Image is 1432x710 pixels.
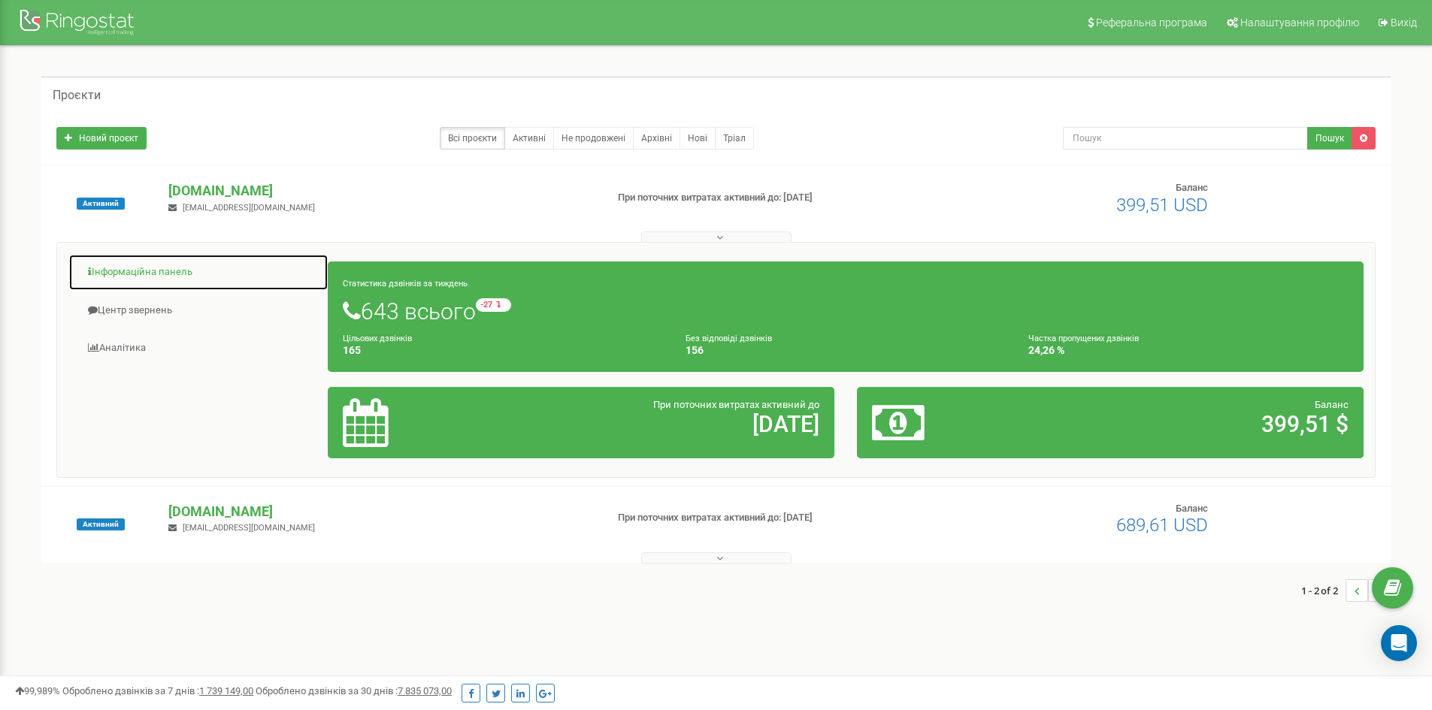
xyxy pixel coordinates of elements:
[633,127,680,150] a: Архівні
[1176,182,1208,193] span: Баланс
[398,685,452,696] u: 7 835 073,00
[168,502,593,521] p: [DOMAIN_NAME]
[62,685,253,696] span: Оброблено дзвінків за 7 днів :
[553,127,634,150] a: Не продовжені
[1038,412,1349,437] h2: 399,51 $
[680,127,716,150] a: Нові
[653,399,819,410] span: При поточних витратах активний до
[1301,579,1346,602] span: 1 - 2 of 2
[343,279,468,289] small: Статистика дзвінків за тиждень
[1028,334,1139,343] small: Частка пропущених дзвінків
[15,685,60,696] span: 99,989%
[1063,127,1308,150] input: Пошук
[343,298,1349,324] h1: 643 всього
[686,334,772,343] small: Без відповіді дзвінків
[1391,17,1417,29] span: Вихід
[53,89,101,102] h5: Проєкти
[77,198,125,210] span: Активний
[1028,345,1349,356] h4: 24,26 %
[1381,625,1417,661] div: Open Intercom Messenger
[1116,195,1208,216] span: 399,51 USD
[56,127,147,150] a: Новий проєкт
[1240,17,1359,29] span: Налаштування профілю
[618,511,931,525] p: При поточних витратах активний до: [DATE]
[1176,503,1208,514] span: Баланс
[343,334,412,343] small: Цільових дзвінків
[440,127,505,150] a: Всі проєкти
[504,127,554,150] a: Активні
[715,127,754,150] a: Тріал
[168,181,593,201] p: [DOMAIN_NAME]
[618,191,931,205] p: При поточних витратах активний до: [DATE]
[686,345,1006,356] h4: 156
[1307,127,1352,150] button: Пошук
[1301,564,1391,617] nav: ...
[68,292,328,329] a: Центр звернень
[476,298,511,312] small: -27
[1096,17,1207,29] span: Реферальна програма
[183,523,315,533] span: [EMAIL_ADDRESS][DOMAIN_NAME]
[183,203,315,213] span: [EMAIL_ADDRESS][DOMAIN_NAME]
[343,345,663,356] h4: 165
[256,685,452,696] span: Оброблено дзвінків за 30 днів :
[68,254,328,291] a: Інформаційна панель
[1116,515,1208,536] span: 689,61 USD
[1315,399,1349,410] span: Баланс
[199,685,253,696] u: 1 739 149,00
[77,518,125,530] span: Активний
[509,412,819,437] h2: [DATE]
[68,330,328,367] a: Аналiтика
